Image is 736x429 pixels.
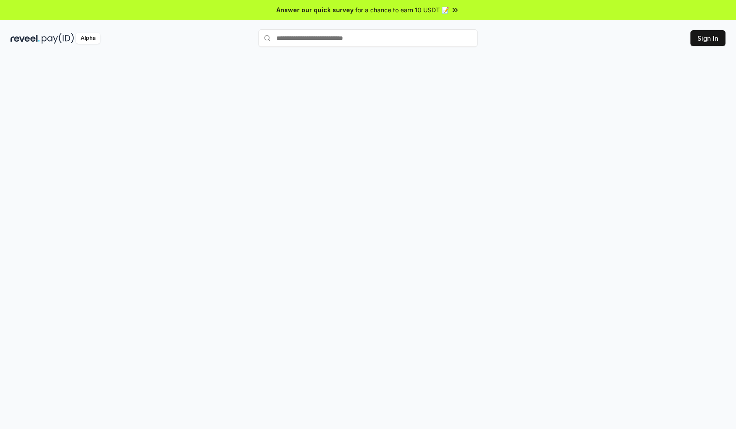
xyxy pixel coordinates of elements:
[76,33,100,44] div: Alpha
[276,5,354,14] span: Answer our quick survey
[355,5,449,14] span: for a chance to earn 10 USDT 📝
[11,33,40,44] img: reveel_dark
[42,33,74,44] img: pay_id
[690,30,725,46] button: Sign In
